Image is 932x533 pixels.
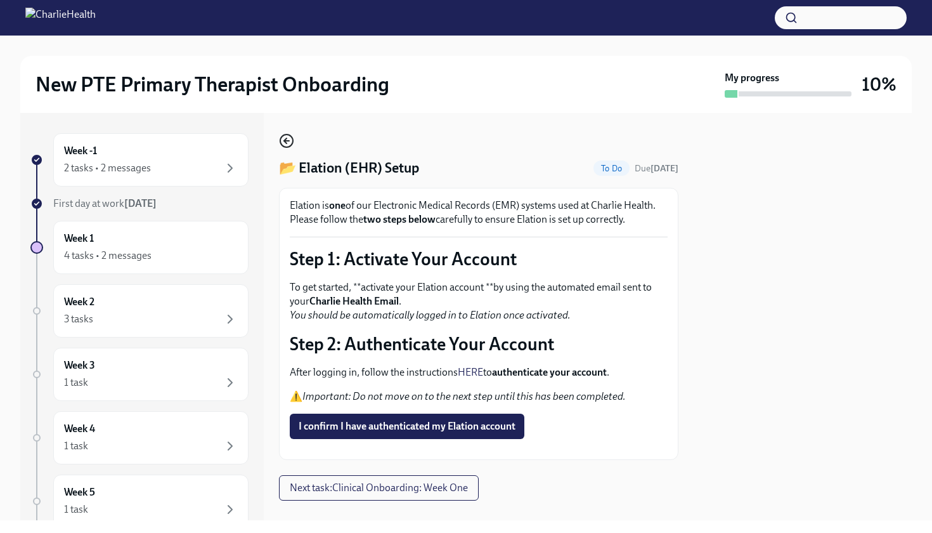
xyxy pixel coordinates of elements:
strong: authenticate your account [492,366,607,378]
p: After logging in, follow the instructions to . [290,365,668,379]
span: Next task : Clinical Onboarding: Week One [290,482,468,494]
p: Elation is of our Electronic Medical Records (EMR) systems used at Charlie Health. Please follow ... [290,199,668,227]
h6: Week 2 [64,295,94,309]
div: 2 tasks • 2 messages [64,161,151,175]
em: You should be automatically logged in to Elation once activated. [290,309,571,321]
a: Week 31 task [30,348,249,401]
div: 3 tasks [64,312,93,326]
p: Step 1: Activate Your Account [290,247,668,270]
strong: Charlie Health Email [309,295,399,307]
em: Important: Do not move on to the next step until this has been completed. [302,390,626,402]
strong: two steps below [363,213,436,225]
a: Week 14 tasks • 2 messages [30,221,249,274]
span: Due [635,163,678,174]
h2: New PTE Primary Therapist Onboarding [36,72,389,97]
a: Week 41 task [30,411,249,464]
a: Week -12 tasks • 2 messages [30,133,249,187]
h6: Week 5 [64,485,95,499]
h6: Week -1 [64,144,97,158]
a: First day at work[DATE] [30,197,249,211]
strong: one [329,199,346,211]
strong: [DATE] [650,163,678,174]
div: 1 task [64,376,88,390]
div: 1 task [64,503,88,517]
span: To Do [593,164,630,173]
div: 4 tasks • 2 messages [64,249,152,263]
a: Week 51 task [30,475,249,528]
p: ⚠️ [290,390,668,404]
span: I confirm I have authenticated my Elation account [299,420,515,433]
h6: Week 1 [64,232,94,246]
h6: Week 3 [64,359,95,372]
a: Week 23 tasks [30,284,249,338]
img: CharlieHealth [25,8,96,28]
strong: [DATE] [124,197,157,209]
h6: Week 4 [64,422,95,436]
strong: My progress [725,71,779,85]
p: Step 2: Authenticate Your Account [290,332,668,355]
button: I confirm I have authenticated my Elation account [290,414,524,439]
h4: 📂 Elation (EHR) Setup [279,159,419,178]
a: HERE [458,366,483,378]
span: First day at work [53,197,157,209]
h3: 10% [862,73,896,96]
button: Next task:Clinical Onboarding: Week One [279,475,479,501]
p: To get started, **activate your Elation account **by using the automated email sent to your . [290,280,668,322]
span: October 10th, 2025 10:00 [635,162,678,174]
div: 1 task [64,439,88,453]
